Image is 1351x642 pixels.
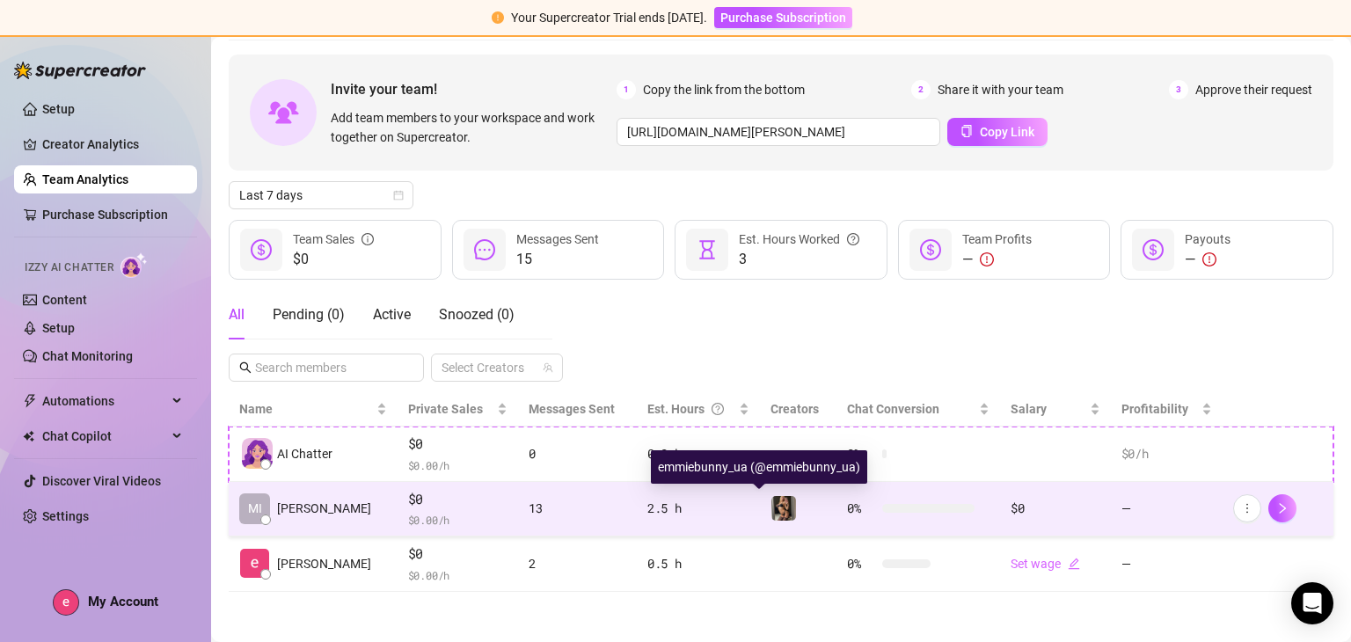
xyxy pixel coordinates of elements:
span: MI [248,499,262,518]
a: Settings [42,509,89,523]
div: 2 [529,554,625,573]
span: Messages Sent [529,402,615,416]
a: Content [42,293,87,307]
img: emmiebunny_ua [771,496,796,521]
span: calendar [393,190,404,201]
span: more [1241,502,1253,514]
td: — [1111,482,1223,537]
span: Profitability [1121,402,1188,416]
span: Chat Conversion [847,402,939,416]
span: search [239,361,252,374]
span: dollar-circle [1143,239,1164,260]
div: Team Sales [293,230,374,249]
th: Name [229,392,398,427]
div: All [229,304,245,325]
span: Private Sales [408,402,483,416]
span: hourglass [697,239,718,260]
span: team [543,362,553,373]
span: thunderbolt [23,394,37,408]
span: message [474,239,495,260]
div: 0 [529,444,625,463]
span: Snoozed ( 0 ) [439,306,515,323]
span: info-circle [361,230,374,249]
span: Messages Sent [516,232,599,246]
img: logo-BBDzfeDw.svg [14,62,146,79]
span: Active [373,306,411,323]
span: Approve their request [1195,80,1312,99]
span: edit [1068,558,1080,570]
span: My Account [88,594,158,609]
div: 0.0 h [647,444,749,463]
span: 0 % [847,554,875,573]
div: Est. Hours [647,399,735,419]
span: 15 [516,249,599,270]
span: dollar-circle [251,239,272,260]
a: Discover Viral Videos [42,474,161,488]
span: [PERSON_NAME] [277,499,371,518]
a: Purchase Subscription [42,208,168,222]
button: Copy Link [947,118,1048,146]
div: $0 [1011,499,1100,518]
img: Chat Copilot [23,430,34,442]
span: $0 [293,249,374,270]
span: $ 0.00 /h [408,566,508,584]
span: Your Supercreator Trial ends [DATE]. [511,11,707,25]
button: Purchase Subscription [714,7,852,28]
div: 13 [529,499,625,518]
div: 2.5 h [647,499,749,518]
span: 0 % [847,444,875,463]
div: Est. Hours Worked [739,230,859,249]
span: copy [960,125,973,137]
a: Chat Monitoring [42,349,133,363]
img: ACg8ocK7Uf2dYUC04IGH_x601bxJWRX_SL5e4btFVq_6p4rZM36JaQ=s96-c [54,590,78,615]
span: 3 [1169,80,1188,99]
a: Team Analytics [42,172,128,186]
a: Creator Analytics [42,130,183,158]
td: — [1111,536,1223,592]
div: 0.5 h [647,554,749,573]
span: Purchase Subscription [720,11,846,25]
span: exclamation-circle [1202,252,1216,266]
div: $0 /h [1121,444,1213,463]
div: Open Intercom Messenger [1291,582,1333,624]
span: Share it with your team [938,80,1063,99]
span: exclamation-circle [980,252,994,266]
a: Purchase Subscription [714,11,852,25]
span: dollar-circle [920,239,941,260]
span: Salary [1011,402,1047,416]
span: $ 0.00 /h [408,511,508,529]
span: exclamation-circle [492,11,504,24]
a: Setup [42,321,75,335]
span: Payouts [1185,232,1231,246]
span: $0 [408,434,508,455]
span: Copy Link [980,125,1034,139]
span: [PERSON_NAME] [277,554,371,573]
img: izzy-ai-chatter-avatar-DDCN_rTZ.svg [242,438,273,469]
span: Copy the link from the bottom [643,80,805,99]
span: $0 [408,489,508,510]
div: — [962,249,1032,270]
span: Chat Copilot [42,422,167,450]
th: Creators [760,392,836,427]
span: right [1276,502,1289,514]
span: 1 [617,80,636,99]
a: Set wageedit [1011,557,1080,571]
span: $ 0.00 /h [408,456,508,474]
input: Search members [255,358,399,377]
span: Automations [42,387,167,415]
span: question-circle [847,230,859,249]
span: 3 [739,249,859,270]
div: — [1185,249,1231,270]
span: AI Chatter [277,444,332,463]
span: Name [239,399,373,419]
span: $0 [408,544,508,565]
span: Last 7 days [239,182,403,208]
span: Izzy AI Chatter [25,259,113,276]
img: emmie bunnie [240,549,269,578]
span: Invite your team! [331,78,617,100]
img: AI Chatter [120,252,148,278]
span: Team Profits [962,232,1032,246]
span: Add team members to your workspace and work together on Supercreator. [331,108,610,147]
span: 2 [911,80,931,99]
div: Pending ( 0 ) [273,304,345,325]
